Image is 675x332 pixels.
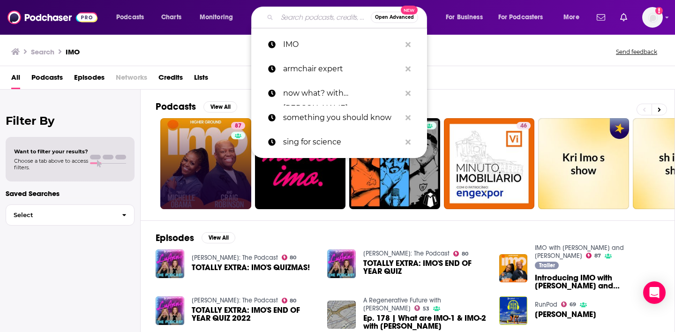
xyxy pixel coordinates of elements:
img: Podchaser - Follow, Share and Rate Podcasts [7,8,97,26]
a: TOTALLY EXTRA: IMO'S END OF YEAR QUIZ [363,259,488,275]
button: open menu [492,10,557,25]
a: Imo Boddy [535,310,596,318]
a: 80 [453,251,468,257]
span: More [563,11,579,24]
h2: Podcasts [156,101,196,113]
a: something you should know [251,106,427,130]
svg: Add a profile image [655,7,663,15]
span: 69 [570,302,576,307]
a: TOTALLY EXTRA: IMO'S END OF YEAR QUIZ 2022 [156,296,184,325]
a: TOTALLY EXTRA: IMO'S QUIZMAS! [192,264,310,272]
span: Networks [116,70,147,89]
a: Introducing IMO with Michelle Obama and Craig Robinson [535,274,660,290]
span: Open Advanced [375,15,414,20]
span: 80 [290,256,296,260]
a: RunPod [535,301,557,309]
button: Open AdvancedNew [371,12,418,23]
a: Podcasts [31,70,63,89]
span: For Podcasters [498,11,543,24]
div: Search podcasts, credits, & more... [260,7,436,28]
a: Lists [194,70,208,89]
p: now what? with carole zimmer [283,81,401,106]
span: For Business [446,11,483,24]
p: something you should know [283,106,401,130]
a: Ep. 178 | What are IMO-1 & IMO-2 with Matt Powers [363,314,488,330]
img: Imo Boddy [499,296,528,325]
img: User Profile [642,7,663,28]
span: Choose a tab above to access filters. [14,158,88,171]
button: Select [6,204,135,226]
a: Credits [158,70,183,89]
button: open menu [110,10,156,25]
a: 87 [231,122,245,129]
h2: Episodes [156,232,194,244]
span: 80 [462,252,468,256]
a: 41 [255,118,346,209]
a: LuAnna: The Podcast [192,296,278,304]
p: armchair expert [283,57,401,81]
a: A Regenerative Future with Matt Powers [363,296,441,312]
a: 53 [414,305,429,311]
button: open menu [193,10,245,25]
a: All [11,70,20,89]
img: Introducing IMO with Michelle Obama and Craig Robinson [499,254,528,283]
span: Select [6,212,114,218]
a: 69 [561,302,576,307]
a: Show notifications dropdown [616,9,631,25]
button: Show profile menu [642,7,663,28]
button: open menu [439,10,495,25]
span: 53 [423,307,429,311]
span: Monitoring [200,11,233,24]
span: 87 [594,254,601,258]
button: View All [203,101,237,113]
a: now what? with [PERSON_NAME] [251,81,427,106]
span: Podcasts [116,11,144,24]
span: Want to filter your results? [14,148,88,155]
button: Send feedback [613,48,660,56]
img: Ep. 178 | What are IMO-1 & IMO-2 with Matt Powers [327,301,356,329]
a: armchair expert [251,57,427,81]
a: EpisodesView All [156,232,235,244]
a: Episodes [74,70,105,89]
a: 46 [444,118,535,209]
a: 87 [586,253,601,258]
p: sing for science [283,130,401,154]
input: Search podcasts, credits, & more... [277,10,371,25]
a: 46 [517,122,531,129]
span: Ep. 178 | What are IMO-1 & IMO-2 with [PERSON_NAME] [363,314,488,330]
span: 46 [520,121,527,131]
h2: Filter By [6,114,135,128]
img: TOTALLY EXTRA: IMO'S END OF YEAR QUIZ [327,249,356,278]
button: View All [202,232,235,243]
a: TOTALLY EXTRA: IMO'S END OF YEAR QUIZ 2022 [192,306,316,322]
span: Introducing IMO with [PERSON_NAME] and [PERSON_NAME] [535,274,660,290]
p: IMO [283,32,401,57]
a: 87 [160,118,251,209]
span: New [401,6,418,15]
a: PodcastsView All [156,101,237,113]
a: IMO with Michelle Obama and Craig Robinson [535,244,624,260]
a: Charts [155,10,187,25]
span: 87 [235,121,241,131]
h3: IMO [66,47,80,56]
a: sing for science [251,130,427,154]
a: 80 [282,255,297,260]
span: Logged in as Jlescht [642,7,663,28]
p: Saved Searches [6,189,135,198]
a: LuAnna: The Podcast [192,254,278,262]
span: Charts [161,11,181,24]
a: 80 [282,298,297,303]
a: TOTALLY EXTRA: IMO'S QUIZMAS! [156,249,184,278]
h3: Search [31,47,54,56]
